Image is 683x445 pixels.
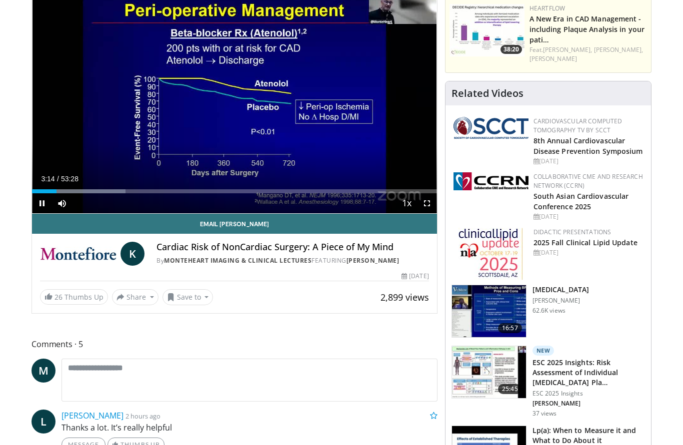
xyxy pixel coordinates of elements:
p: 37 views [532,410,557,418]
div: Progress Bar [32,189,437,193]
span: 25:45 [498,384,522,394]
p: 62.6K views [532,307,565,315]
a: Email [PERSON_NAME] [32,214,437,234]
div: [DATE] [533,248,643,257]
p: [PERSON_NAME] [532,400,645,408]
a: L [31,410,55,434]
a: A New Era in CAD Management - including Plaque Analysis in your pati… [529,14,644,44]
span: 38:20 [500,45,522,54]
a: Heartflow [529,4,565,12]
a: 8th Annual Cardiovascular Disease Prevention Symposium [533,136,643,156]
img: 738d0e2d-290f-4d89-8861-908fb8b721dc.150x105_q85_crop-smart_upscale.jpg [449,4,524,56]
a: 25:45 New ESC 2025 Insights: Risk Assessment of Individual [MEDICAL_DATA] Pla… ESC 2025 Insights ... [451,346,645,418]
a: 26 Thumbs Up [40,289,108,305]
button: Share [112,289,158,305]
span: 26 [54,292,62,302]
div: Didactic Presentations [533,228,643,237]
img: MonteHeart Imaging & Clinical Lectures [40,242,116,266]
div: By FEATURING [156,256,428,265]
span: 16:57 [498,323,522,333]
a: 16:57 [MEDICAL_DATA] [PERSON_NAME] 62.6K views [451,285,645,338]
a: [PERSON_NAME] [529,54,577,63]
a: [PERSON_NAME] [61,410,123,421]
button: Playback Rate [397,193,417,213]
div: [DATE] [533,157,643,166]
h4: Related Videos [451,87,523,99]
h3: ESC 2025 Insights: Risk Assessment of Individual [MEDICAL_DATA] Pla… [532,358,645,388]
h3: [MEDICAL_DATA] [532,285,589,295]
button: Save to [162,289,213,305]
span: Comments 5 [31,338,437,351]
h4: Cardiac Risk of NonCardiac Surgery: A Piece of My Mind [156,242,428,253]
p: Thanks a lot. It’s really helpful [61,422,437,434]
p: [PERSON_NAME] [532,297,589,305]
button: Mute [52,193,72,213]
p: ESC 2025 Insights [532,390,645,398]
img: a92b9a22-396b-4790-a2bb-5028b5f4e720.150x105_q85_crop-smart_upscale.jpg [452,285,526,337]
img: a04ee3ba-8487-4636-b0fb-5e8d268f3737.png.150x105_q85_autocrop_double_scale_upscale_version-0.2.png [453,172,528,190]
a: 2025 Fall Clinical Lipid Update [533,238,637,247]
button: Pause [32,193,52,213]
small: 2 hours ago [125,412,160,421]
a: MonteHeart Imaging & Clinical Lectures [164,256,311,265]
a: South Asian Cardiovascular Conference 2025 [533,191,629,211]
div: [DATE] [533,212,643,221]
a: [PERSON_NAME], [594,45,643,54]
div: Feat. [529,45,647,63]
a: [PERSON_NAME], [543,45,592,54]
span: 3:14 [41,175,54,183]
a: Collaborative CME and Research Network (CCRN) [533,172,643,190]
img: 06e11b97-649f-400c-ac45-dc128ad7bcb1.150x105_q85_crop-smart_upscale.jpg [452,346,526,398]
span: 53:28 [61,175,78,183]
button: Fullscreen [417,193,437,213]
p: New [532,346,554,356]
img: d65bce67-f81a-47c5-b47d-7b8806b59ca8.jpg.150x105_q85_autocrop_double_scale_upscale_version-0.2.jpg [458,228,523,280]
a: K [120,242,144,266]
div: [DATE] [401,272,428,281]
span: 2,899 views [380,291,429,303]
span: / [57,175,59,183]
a: 38:20 [449,4,524,56]
a: [PERSON_NAME] [346,256,399,265]
a: Cardiovascular Computed Tomography TV by SCCT [533,117,622,134]
img: 51a70120-4f25-49cc-93a4-67582377e75f.png.150x105_q85_autocrop_double_scale_upscale_version-0.2.png [453,117,528,139]
a: M [31,359,55,383]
